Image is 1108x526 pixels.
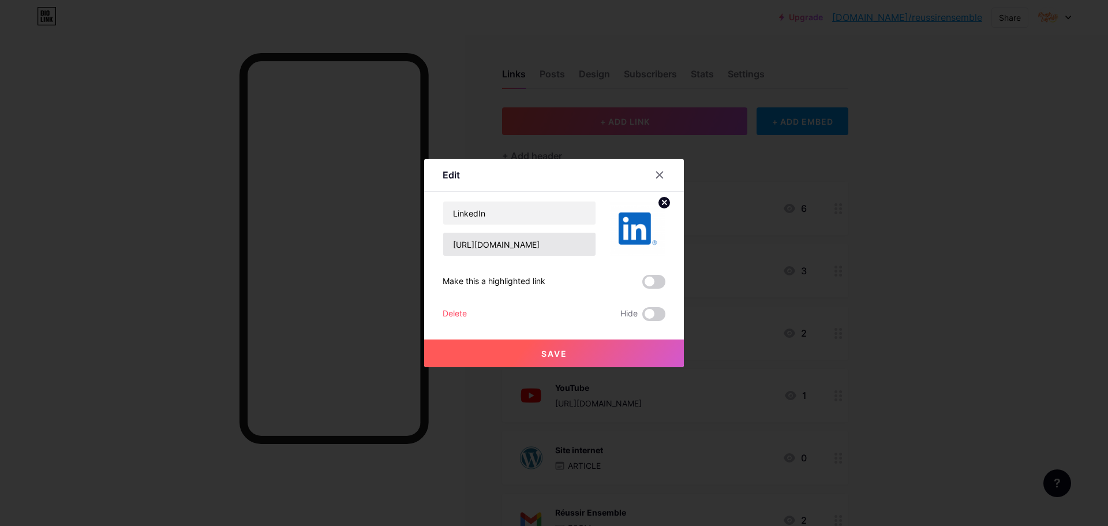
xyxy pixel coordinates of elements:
div: Delete [443,307,467,321]
div: Edit [443,168,460,182]
div: Make this a highlighted link [443,275,545,289]
span: Hide [620,307,638,321]
span: Save [541,349,567,359]
img: link_thumbnail [610,201,665,256]
input: Title [443,202,596,225]
button: Save [424,340,684,367]
input: URL [443,233,596,256]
